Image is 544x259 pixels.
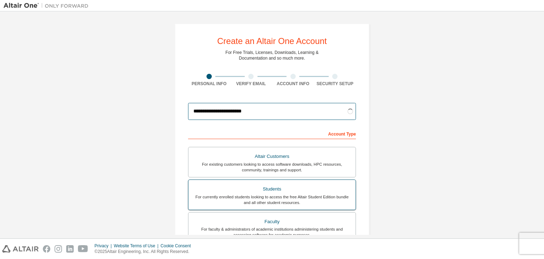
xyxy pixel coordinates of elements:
[193,217,351,227] div: Faculty
[193,184,351,194] div: Students
[193,226,351,238] div: For faculty & administrators of academic institutions administering students and accessing softwa...
[217,37,327,45] div: Create an Altair One Account
[160,243,195,249] div: Cookie Consent
[193,194,351,205] div: For currently enrolled students looking to access the free Altair Student Edition bundle and all ...
[95,243,114,249] div: Privacy
[272,81,314,87] div: Account Info
[78,245,88,253] img: youtube.svg
[114,243,160,249] div: Website Terms of Use
[314,81,356,87] div: Security Setup
[193,151,351,161] div: Altair Customers
[4,2,92,9] img: Altair One
[230,81,272,87] div: Verify Email
[188,128,356,139] div: Account Type
[2,245,39,253] img: altair_logo.svg
[55,245,62,253] img: instagram.svg
[95,249,195,255] p: © 2025 Altair Engineering, Inc. All Rights Reserved.
[66,245,74,253] img: linkedin.svg
[188,81,230,87] div: Personal Info
[193,161,351,173] div: For existing customers looking to access software downloads, HPC resources, community, trainings ...
[226,50,319,61] div: For Free Trials, Licenses, Downloads, Learning & Documentation and so much more.
[43,245,50,253] img: facebook.svg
